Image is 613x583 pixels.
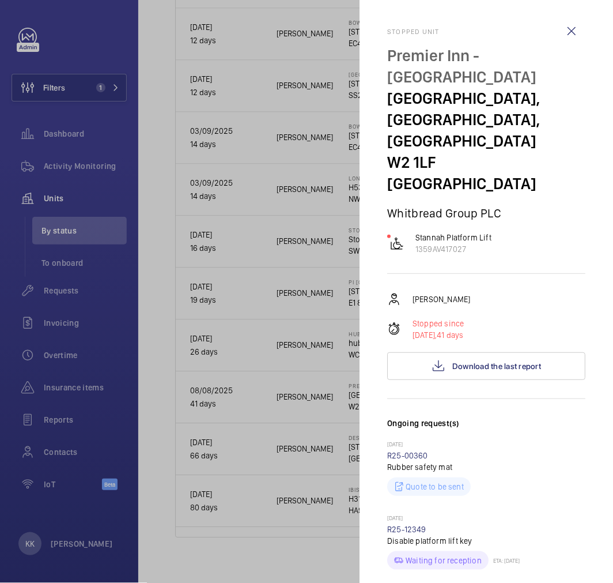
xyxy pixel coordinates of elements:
p: Disable platform lift key [387,535,585,547]
a: R25-00360 [387,451,428,460]
p: Quote to be sent [406,481,464,492]
button: Download the last report [387,352,585,380]
p: [PERSON_NAME] [413,294,470,305]
span: [DATE], [413,330,437,340]
p: Whitbread Group PLC [387,206,585,220]
p: ETA: [DATE] [489,557,520,564]
p: Premier Inn - [GEOGRAPHIC_DATA] [387,45,585,88]
p: [DATE] [387,441,585,450]
p: Stannah Platform Lift [415,232,491,243]
h2: Stopped unit [387,28,585,36]
img: platform_lift.svg [390,236,404,250]
a: R25-12349 [387,525,426,534]
p: 41 days [413,329,464,341]
p: 1359AV417027 [415,243,491,255]
p: W2 1LF [GEOGRAPHIC_DATA] [387,152,585,194]
span: Download the last report [452,362,541,371]
p: [DATE] [387,514,585,524]
h3: Ongoing request(s) [387,417,585,441]
p: Rubber safety mat [387,461,585,473]
p: Waiting for reception [406,555,482,566]
p: Stopped since [413,318,464,329]
p: [GEOGRAPHIC_DATA], [GEOGRAPHIC_DATA], [GEOGRAPHIC_DATA] [387,88,585,152]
